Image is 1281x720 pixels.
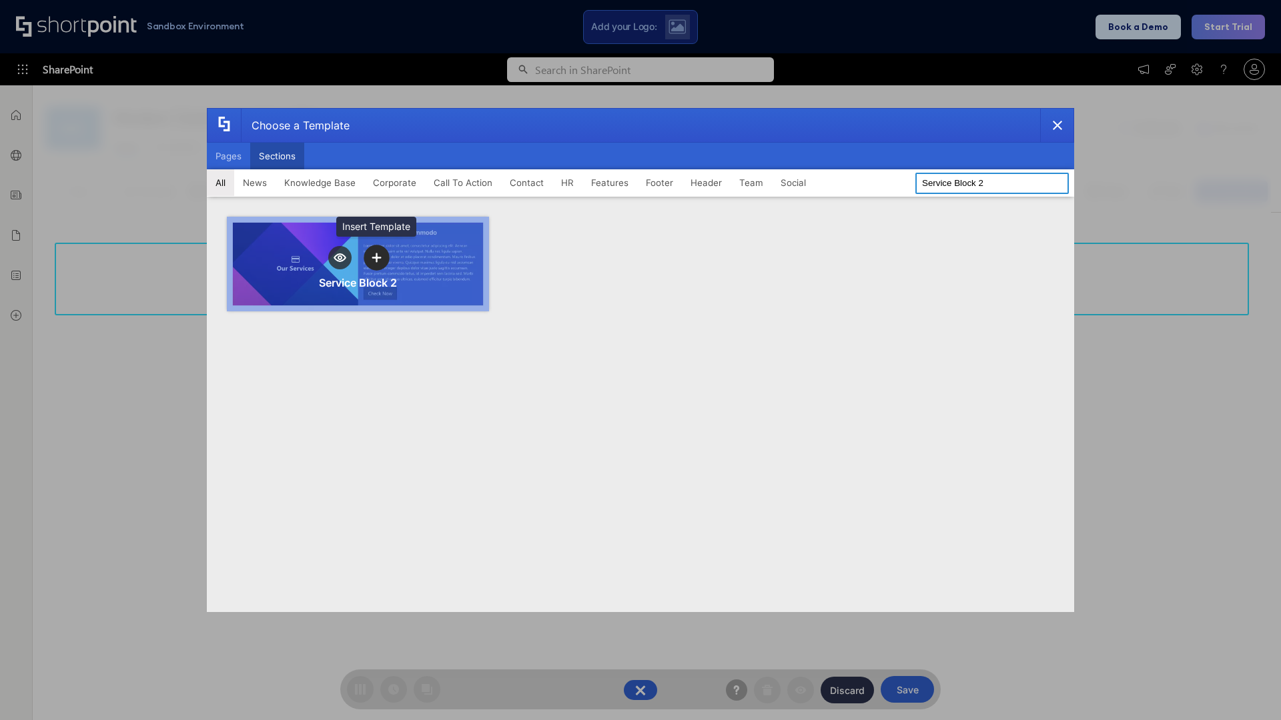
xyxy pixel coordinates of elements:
button: Sections [250,143,304,169]
div: Service Block 2 [319,276,397,289]
button: Team [731,169,772,196]
button: News [234,169,276,196]
button: Header [682,169,731,196]
button: Footer [637,169,682,196]
button: Features [582,169,637,196]
button: Knowledge Base [276,169,364,196]
button: Social [772,169,815,196]
button: HR [552,169,582,196]
button: Corporate [364,169,425,196]
button: Pages [207,143,250,169]
iframe: Chat Widget [1214,656,1281,720]
button: Call To Action [425,169,501,196]
input: Search [915,173,1069,194]
button: Contact [501,169,552,196]
div: Choose a Template [241,109,350,142]
div: template selector [207,108,1074,612]
button: All [207,169,234,196]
